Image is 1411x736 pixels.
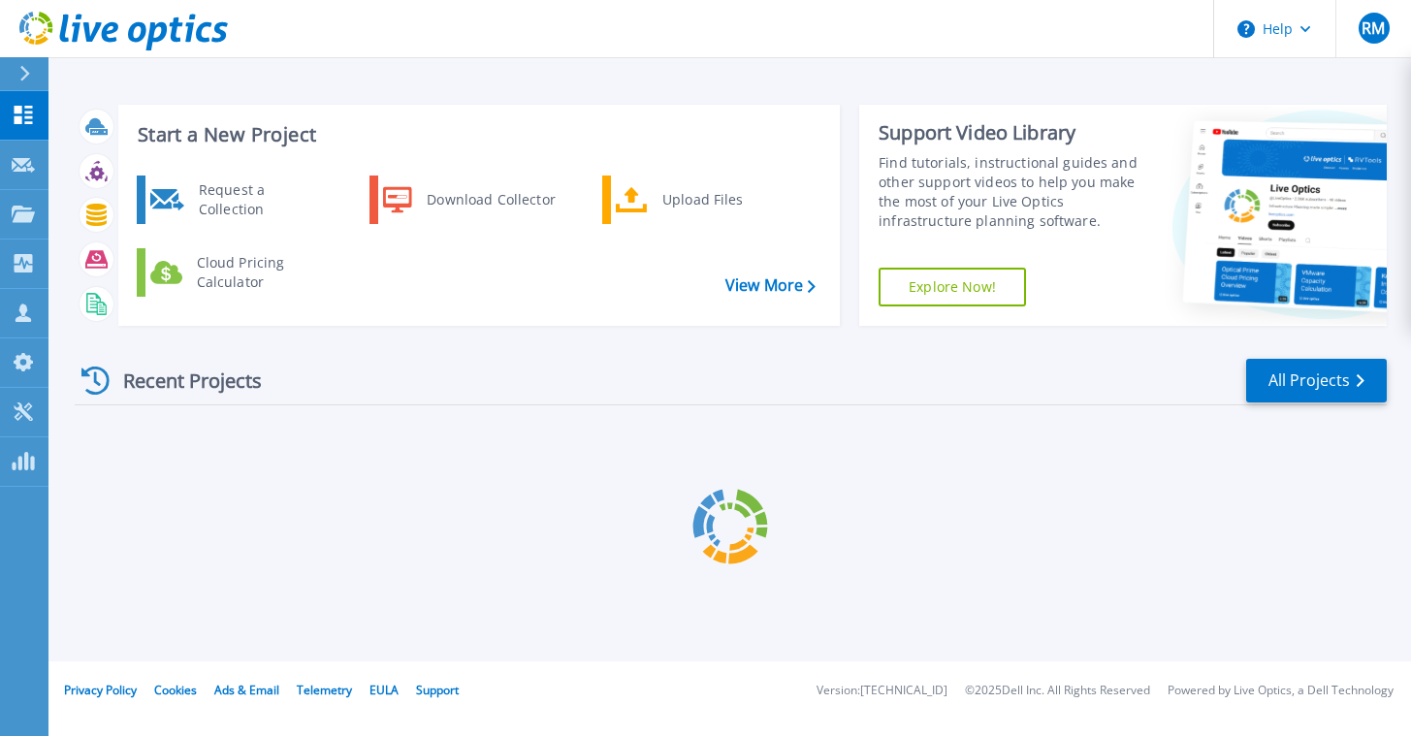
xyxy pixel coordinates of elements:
div: Cloud Pricing Calculator [187,253,331,292]
a: Download Collector [369,176,568,224]
a: Cloud Pricing Calculator [137,248,336,297]
li: © 2025 Dell Inc. All Rights Reserved [965,685,1150,697]
div: Recent Projects [75,357,288,404]
a: All Projects [1246,359,1387,402]
a: EULA [369,682,399,698]
div: Support Video Library [879,120,1142,145]
li: Version: [TECHNICAL_ID] [817,685,947,697]
a: Telemetry [297,682,352,698]
a: Privacy Policy [64,682,137,698]
div: Upload Files [653,180,796,219]
span: RM [1362,20,1385,36]
div: Request a Collection [189,180,331,219]
div: Find tutorials, instructional guides and other support videos to help you make the most of your L... [879,153,1142,231]
li: Powered by Live Optics, a Dell Technology [1168,685,1394,697]
a: Upload Files [602,176,801,224]
a: View More [725,276,816,295]
a: Support [416,682,459,698]
a: Request a Collection [137,176,336,224]
a: Cookies [154,682,197,698]
div: Download Collector [417,180,563,219]
h3: Start a New Project [138,124,815,145]
a: Explore Now! [879,268,1026,306]
a: Ads & Email [214,682,279,698]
